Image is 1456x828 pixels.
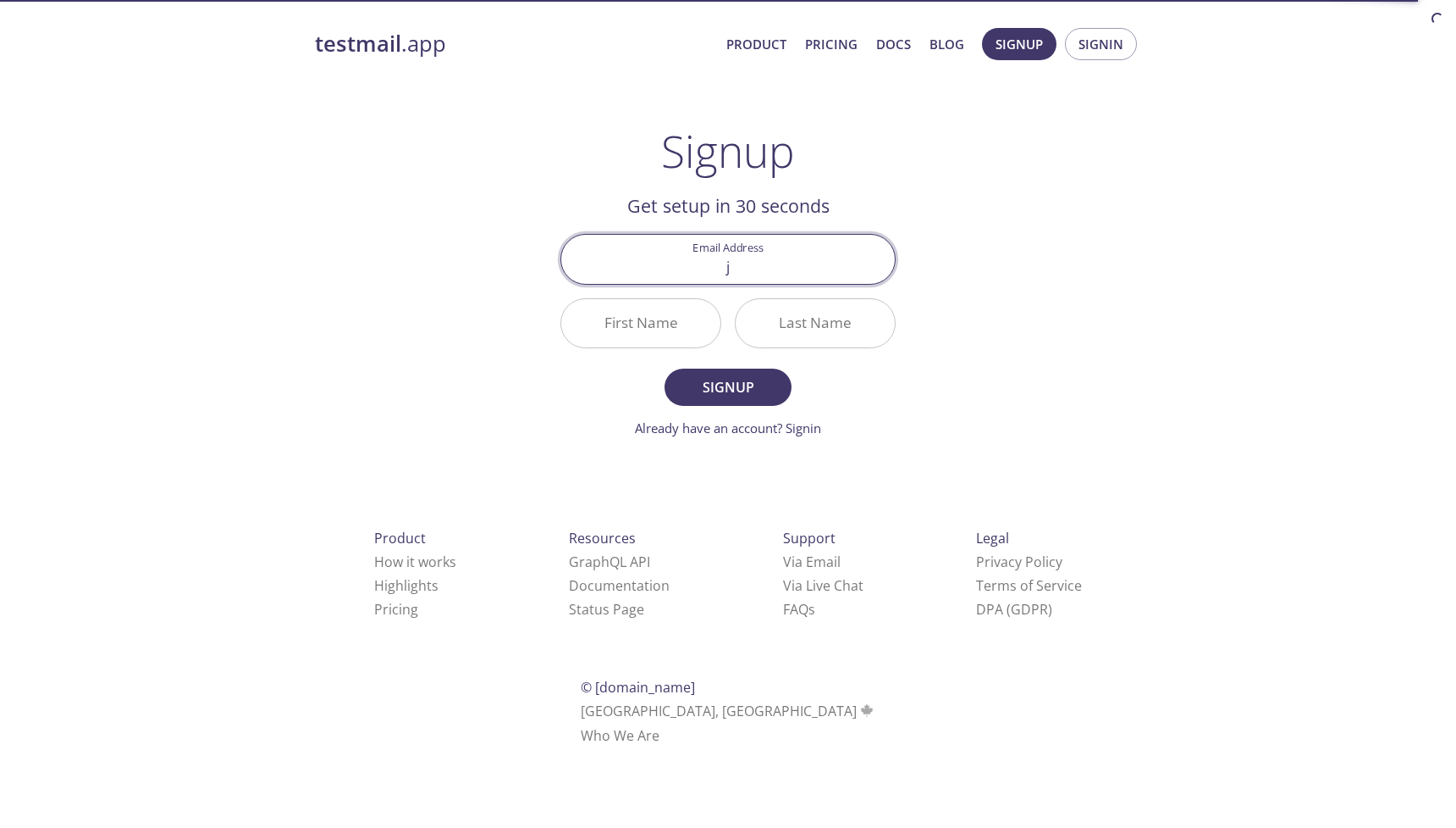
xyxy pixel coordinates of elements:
h1: Signup [661,125,795,176]
a: Who We Are [581,726,659,745]
a: Already have an account? Signin [635,420,821,436]
button: Signup [665,369,791,406]
a: GraphQL API [569,553,650,571]
a: DPA (GDPR) [976,600,1052,619]
a: Via Email [783,553,841,571]
span: [GEOGRAPHIC_DATA], [GEOGRAPHIC_DATA] [581,702,876,720]
a: Pricing [374,600,418,619]
a: Docs [876,33,911,55]
a: Terms of Service [976,576,1082,595]
span: Signin [1078,33,1123,55]
a: How it works [374,553,456,571]
button: Signup [982,28,1056,60]
span: Signup [995,33,1043,55]
a: FAQ [783,600,815,619]
span: Resources [569,529,636,547]
a: Privacy Policy [976,553,1062,571]
a: Pricing [805,33,858,55]
a: Via Live Chat [783,576,863,595]
span: Signup [683,375,773,399]
span: © [DOMAIN_NAME] [581,678,695,697]
h2: Get setup in 30 seconds [560,192,896,220]
a: Highlights [374,576,438,595]
button: Signin [1065,28,1137,60]
a: testmail.app [315,30,713,58]
a: Product [726,33,786,55]
a: Status Page [569,600,644,619]
span: Product [374,529,426,547]
span: s [808,600,815,619]
strong: testmail [315,29,401,58]
a: Documentation [569,576,670,595]
span: Legal [976,529,1009,547]
span: Support [783,529,836,547]
a: Blog [929,33,964,55]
